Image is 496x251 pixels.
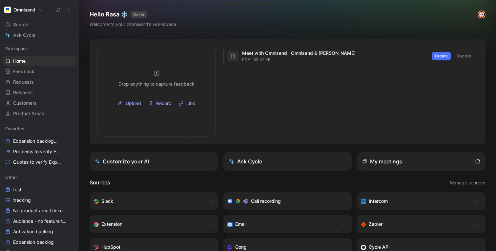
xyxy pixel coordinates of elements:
[478,11,485,18] img: avatar
[126,99,141,107] span: Upload
[227,220,335,228] div: Forward emails to your feedback inbox
[13,197,31,203] span: tracking
[3,67,76,76] a: Feedback
[13,239,54,245] span: Expansion backlog
[93,197,201,205] div: Sync your customers, send feedback and get updates in Slack
[3,206,76,216] a: No product area (Unknowns)
[361,220,468,228] div: Capture feedback from thousands of sources with Zapier (survey results, recordings, sheets, etc).
[3,185,76,195] a: test
[5,125,24,132] span: Favorites
[242,57,250,62] span: pdf
[13,159,61,165] span: Quotes to verify Expansion
[3,172,76,182] div: Other
[3,98,76,108] a: Customers
[101,197,113,205] h3: Slack
[223,152,352,171] button: Ask Cycle
[186,99,195,107] span: Link
[13,207,68,214] span: No product area (Unknowns)
[3,157,76,167] a: Quotes to verify Expansion
[13,79,34,85] span: Requests
[3,44,76,53] div: Workspace
[13,110,44,117] span: Product Areas
[227,243,335,251] div: Capture feedback from your incoming calls
[3,109,76,118] a: Product Areas
[115,98,143,108] button: Upload
[90,10,176,18] h1: Hello Rasa ❄️
[118,80,195,88] div: Drop anything to capture feedback
[3,30,76,40] a: Ask Cycle
[156,99,172,107] span: Record
[90,20,176,28] div: Welcome to your Omnisend’s workspace
[13,148,62,155] span: Problems to verify Expansion
[3,5,44,14] button: OmnisendOmnisend
[146,98,174,108] button: Record
[251,197,281,205] h3: Call recording
[3,237,76,247] a: Expansion backlog
[3,227,76,237] a: Activation backlog
[227,197,343,205] div: Record & transcribe meetings from Zoom, Meet & Teams.
[432,52,451,60] button: Create
[3,88,76,97] a: Releases
[3,136,76,146] a: Expansion backlogOther
[176,98,197,108] button: Link
[13,138,61,145] span: Expansion backlog
[3,195,76,205] a: tracking
[5,45,28,52] span: Workspace
[13,218,67,224] span: Audience - no feature tag
[456,53,471,59] span: Discard
[13,186,21,193] span: test
[250,57,271,62] span: 53.02 KB
[361,243,468,251] div: Sync customers & send feedback from custom sources. Get inspired by our favorite use case
[3,77,76,87] a: Requests
[3,56,76,66] a: Home
[235,243,247,251] h3: Gong
[13,7,35,13] h1: Omnisend
[369,220,382,228] h3: Zapier
[235,220,246,228] h3: Email
[101,220,122,228] h3: Extension
[101,243,120,251] h3: HubSpot
[369,243,390,251] h3: Cycle API
[435,53,448,59] span: Create
[453,52,474,60] button: Discard
[4,7,11,13] img: Omnisend
[13,228,53,235] span: Activation backlog
[229,157,262,165] div: Ask Cycle
[13,31,35,39] span: Ask Cycle
[3,20,76,30] div: Search
[131,11,147,18] button: MAKER
[3,124,76,134] div: Favorites
[362,157,402,165] div: My meetings
[13,21,28,29] span: Search
[242,49,428,57] div: Meet with Omnisend I Omnisend & [PERSON_NAME]
[13,100,37,106] span: Customers
[13,58,26,64] span: Home
[449,178,486,187] button: Manage sources
[369,197,388,205] h3: Intercom
[13,68,34,75] span: Feedback
[3,216,76,226] a: Audience - no feature tag
[13,89,33,96] span: Releases
[90,152,218,171] a: Customize your AI
[90,178,110,187] h2: Sources
[361,197,468,205] div: Sync your customers, send feedback and get updates in Intercom
[95,157,149,165] div: Customize your AI
[3,147,76,157] a: Problems to verify Expansion
[93,220,201,228] div: Capture feedback from anywhere on the web
[5,174,17,180] span: Other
